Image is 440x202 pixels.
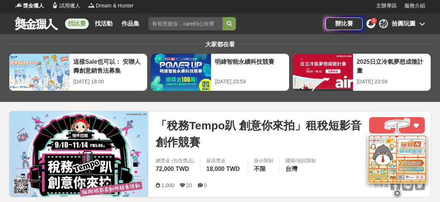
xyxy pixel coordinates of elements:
a: 這樣Sale也可以： 安聯人壽創意銷售法募集[DATE] 18:00 [9,53,148,91]
a: LogoDream & Hunter [88,2,133,10]
div: 2025日立冷氣夢想成徵計畫 [357,57,427,74]
span: 「稅務Tempo趴 創意你來拍」租稅短影音創作競賽 [156,117,363,150]
div: 身分限制 [254,157,273,165]
a: 作品集 [119,19,142,29]
div: [DATE] 23:59 [357,78,427,86]
a: 找比賽 [65,19,89,29]
a: 找活動 [92,19,116,29]
a: 辦比賽 [326,17,363,30]
div: 國籍/地區限制 [285,157,316,165]
img: Logo [51,1,59,9]
img: d2146d9a-e6f6-4337-9592-8cefde37ba6b.png [368,134,427,183]
a: Logo獎金獵人 [15,2,44,10]
a: 明緯智能永續科技競賽[DATE] 23:59 [151,53,289,91]
span: 大家都在看 [203,41,237,47]
a: Logo試用獵人 [51,2,80,10]
input: 有長照挺你，care到心坎裡！青春出手，拍出照顧 影音徵件活動 [148,17,223,30]
span: 0 [204,182,207,188]
span: 台灣 [285,166,297,172]
a: 服務介紹 [404,2,425,10]
div: 這樣Sale也可以： 安聯人壽創意銷售法募集 [73,57,143,74]
div: 拾圓玩圖 [392,19,415,28]
img: Logo [15,1,22,9]
span: 1,000 [161,182,174,188]
span: 20 [186,182,192,188]
img: Cover Image [9,111,148,197]
a: 2025日立冷氣夢想成徵計畫[DATE] 23:59 [292,53,431,91]
button: 已收藏 [369,117,425,133]
span: 5 [373,19,375,23]
span: 不限 [254,166,266,172]
div: [DATE] 23:59 [215,78,285,86]
span: 18,000 TWD [206,166,240,172]
a: 主辦專區 [376,2,397,10]
span: 試用獵人 [59,2,80,10]
span: 最高獎金 [206,157,242,165]
div: 明緯智能永續科技競賽 [215,57,285,74]
div: 拾 [379,19,388,28]
img: Logo [88,1,95,9]
span: Dream & Hunter [96,2,133,10]
div: [DATE] 18:00 [73,78,143,86]
span: 72,000 TWD [156,166,189,172]
span: 獎金獵人 [23,2,44,10]
span: 總獎金 (包含獎品) [156,157,194,165]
